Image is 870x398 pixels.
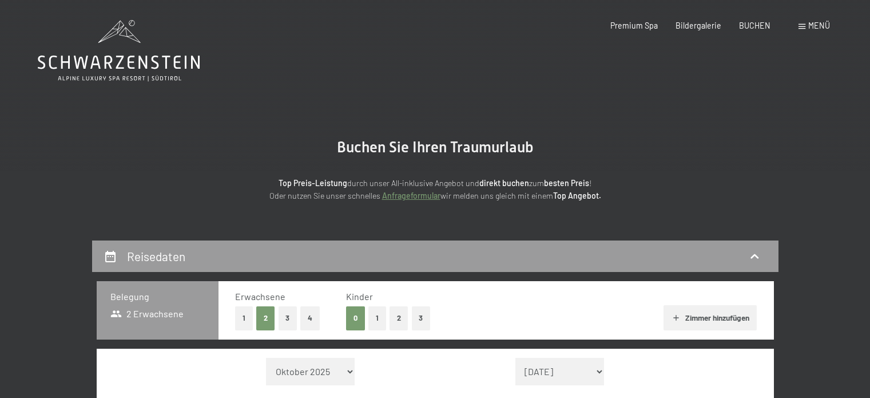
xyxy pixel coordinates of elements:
[279,306,297,330] button: 3
[544,178,589,188] strong: besten Preis
[808,21,830,30] span: Menü
[300,306,320,330] button: 4
[739,21,770,30] a: BUCHEN
[110,308,184,320] span: 2 Erwachsene
[346,306,365,330] button: 0
[127,249,185,263] h2: Reisedaten
[235,291,285,302] span: Erwachsene
[412,306,431,330] button: 3
[279,178,347,188] strong: Top Preis-Leistung
[390,306,408,330] button: 2
[479,178,529,188] strong: direkt buchen
[235,306,253,330] button: 1
[368,306,386,330] button: 1
[664,305,757,330] button: Zimmer hinzufügen
[346,291,373,302] span: Kinder
[256,306,275,330] button: 2
[553,191,601,200] strong: Top Angebot.
[184,177,687,203] p: durch unser All-inklusive Angebot und zum ! Oder nutzen Sie unser schnelles wir melden uns gleich...
[110,290,205,303] h3: Belegung
[610,21,658,30] a: Premium Spa
[337,139,534,156] span: Buchen Sie Ihren Traumurlaub
[382,191,440,200] a: Anfrageformular
[676,21,721,30] a: Bildergalerie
